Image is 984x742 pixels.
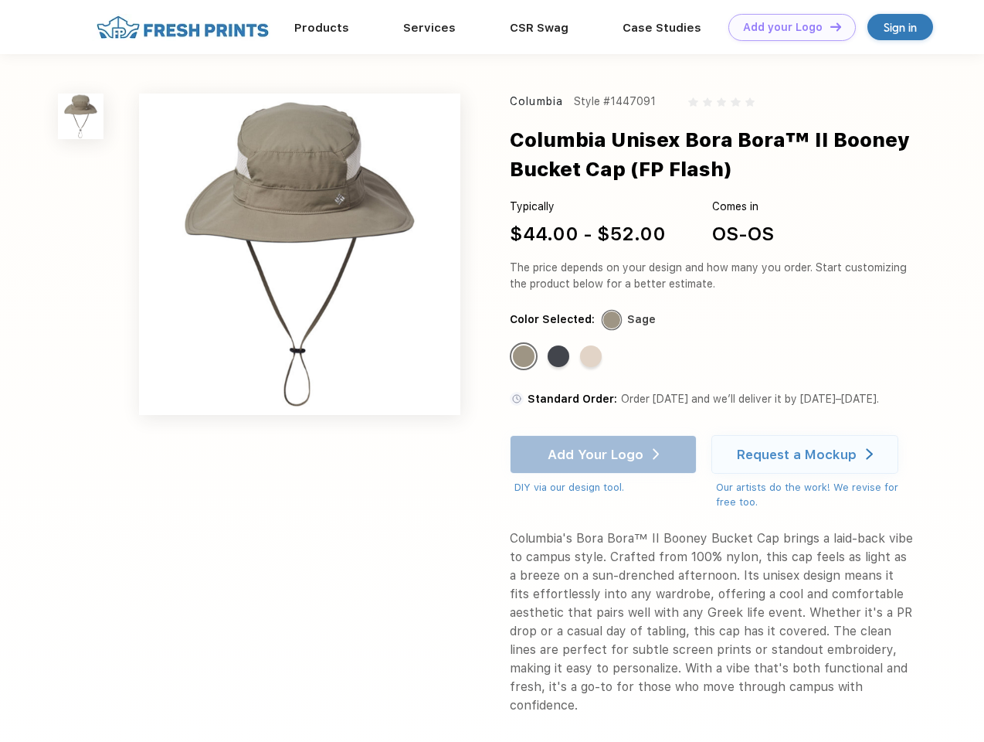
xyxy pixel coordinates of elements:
[139,94,460,415] img: func=resize&h=640
[510,199,666,215] div: Typically
[743,21,823,34] div: Add your Logo
[513,345,534,367] div: Sage
[58,94,103,139] img: func=resize&h=100
[731,97,740,107] img: gray_star.svg
[745,97,755,107] img: gray_star.svg
[717,97,726,107] img: gray_star.svg
[574,94,656,110] div: Style #1447091
[621,393,879,405] span: Order [DATE] and we’ll deliver it by [DATE]–[DATE].
[548,345,569,367] div: Grill
[703,97,712,107] img: gray_star.svg
[884,19,917,36] div: Sign in
[510,311,595,328] div: Color Selected:
[712,220,774,248] div: OS-OS
[627,311,656,328] div: Sage
[716,480,913,510] div: Our artists do the work! We revise for free too.
[510,94,563,110] div: Columbia
[866,448,873,460] img: white arrow
[688,97,697,107] img: gray_star.svg
[510,529,913,715] div: Columbia's Bora Bora™ II Booney Bucket Cap brings a laid-back vibe to campus style. Crafted from ...
[580,345,602,367] div: Fossil
[510,260,913,292] div: The price depends on your design and how many you order. Start customizing the product below for ...
[867,14,933,40] a: Sign in
[510,392,524,406] img: standard order
[830,22,841,31] img: DT
[92,14,273,41] img: fo%20logo%202.webp
[528,393,617,405] span: Standard Order:
[510,220,666,248] div: $44.00 - $52.00
[737,447,857,462] div: Request a Mockup
[510,125,952,185] div: Columbia Unisex Bora Bora™ II Booney Bucket Cap (FP Flash)
[514,480,697,495] div: DIY via our design tool.
[294,21,349,35] a: Products
[712,199,774,215] div: Comes in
